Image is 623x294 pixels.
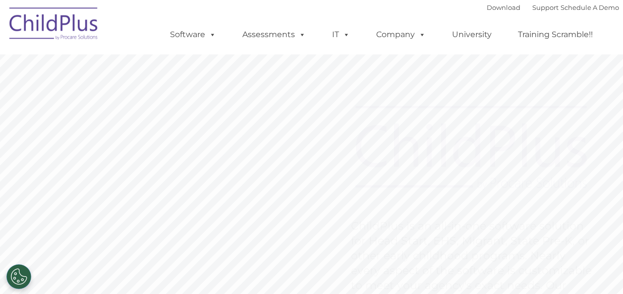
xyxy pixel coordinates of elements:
a: Company [366,25,436,45]
a: Assessments [232,25,316,45]
img: ChildPlus by Procare Solutions [4,0,104,50]
a: Schedule A Demo [561,3,619,11]
a: Training Scramble!! [508,25,603,45]
a: IT [322,25,360,45]
button: Cookies Settings [6,264,31,289]
a: Download [487,3,520,11]
a: Software [160,25,226,45]
a: University [442,25,502,45]
a: Support [532,3,559,11]
font: | [487,3,619,11]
